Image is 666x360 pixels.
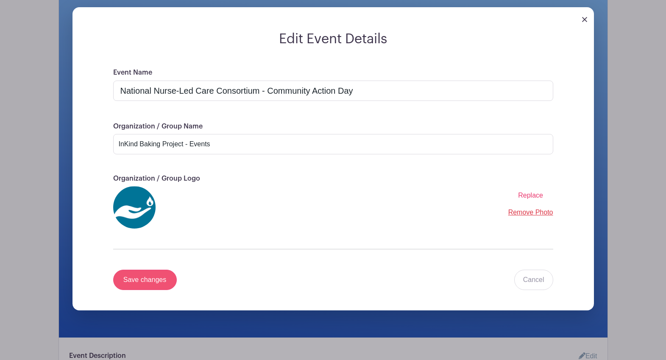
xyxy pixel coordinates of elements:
[113,69,152,77] label: Event Name
[113,175,553,183] p: Organization / Group Logo
[113,186,156,229] img: M9Fp9nUQConHhK9Zy44JdihK5AwSxhkkjDNIGGeQMM4gYZxBwjiDhHEGCeMMEgZ88T8F8Cfnq1rfegAAAABJRU5ErkJggg==
[113,123,203,131] label: Organization / Group Name
[72,31,594,47] h2: Edit Event Details
[508,209,553,216] a: Remove Photo
[518,192,543,199] span: Replace
[514,270,553,290] a: Cancel
[113,270,177,290] input: Save changes
[582,17,587,22] img: close_button-5f87c8562297e5c2d7936805f587ecaba9071eb48480494691a3f1689db116b3.svg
